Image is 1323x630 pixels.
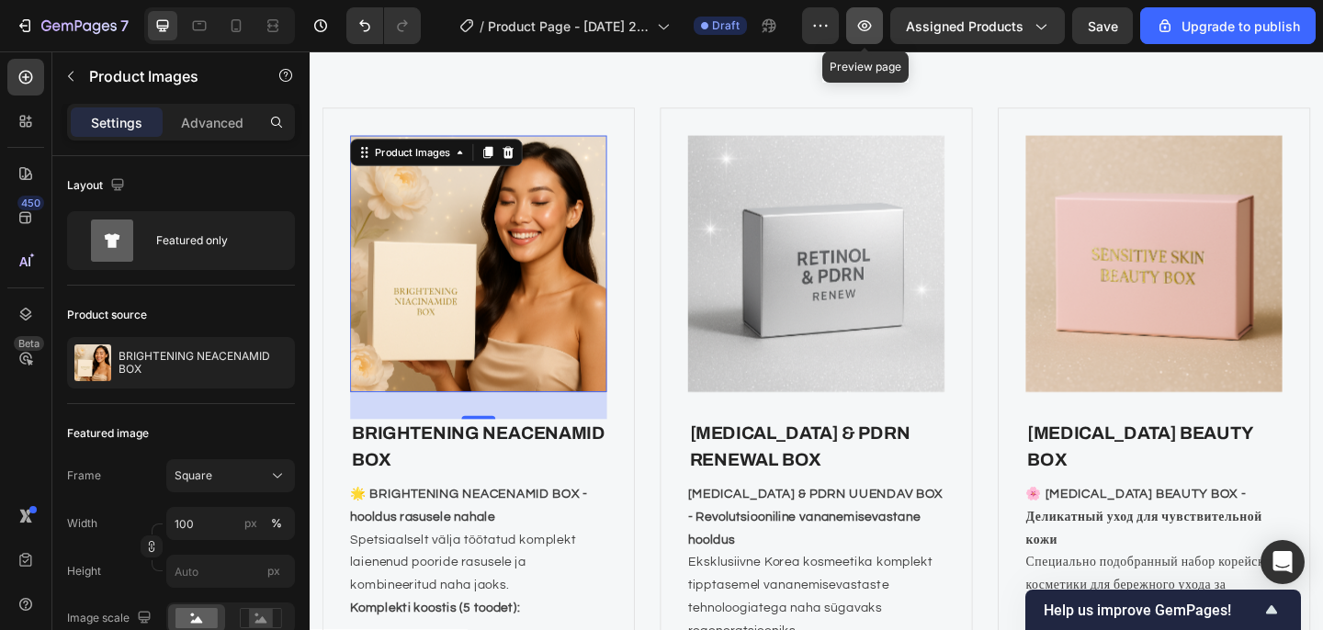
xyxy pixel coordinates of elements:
span: Save [1088,18,1118,34]
button: Square [166,459,295,492]
label: Width [67,515,97,532]
p: BRIGHTENING NEACENAMID BOX [119,350,288,376]
strong: [MEDICAL_DATA] & PDRN UUENDAV BOX - Revolutsiooniline vananemisevastane hooldus [412,475,689,538]
div: Upgrade to publish [1156,17,1300,36]
div: Product source [67,307,147,323]
div: Open Intercom Messenger [1261,540,1305,584]
h2: [MEDICAL_DATA] BEAUTY BOX [779,400,1058,462]
button: Assigned Products [890,7,1065,44]
iframe: Design area [310,51,1323,630]
div: Featured image [67,425,149,442]
span: Assigned Products [906,17,1023,36]
span: Help us improve GemPages! [1044,602,1261,619]
span: px [267,564,280,578]
div: 450 [17,196,44,210]
p: Специально подобранный набор корейской косметики для бережного ухода за чувствительной и реактивн... [779,549,1054,613]
p: Advanced [181,113,243,132]
div: Beta [14,336,44,351]
p: Product Images [89,65,245,87]
strong: Komplekti koostis (5 toodet): [44,599,229,613]
input: px% [166,507,295,540]
span: Square [175,467,212,484]
button: Save [1072,7,1133,44]
div: Undo/Redo [346,7,421,44]
p: Settings [91,113,142,132]
button: 7 [7,7,137,44]
div: Layout [67,174,129,198]
span: Draft [712,17,740,34]
div: % [271,515,282,532]
strong: 🌸 [MEDICAL_DATA] BEAUTY BOX - Деликатный уход для чувствительной кожи [779,475,1036,538]
button: % [240,512,262,534]
span: Product Page - [DATE] 21:56:35 [488,17,650,36]
span: / [480,17,484,36]
input: px [166,555,295,588]
div: px [244,515,257,532]
button: Show survey - Help us improve GemPages! [1044,599,1283,621]
h2: [MEDICAL_DATA] & PDRN RENEWAL BOX [412,400,691,462]
button: Upgrade to publish [1140,7,1316,44]
label: Frame [67,467,101,484]
button: px [266,512,288,534]
p: 7 [120,15,129,37]
label: Height [67,563,101,579]
img: product feature img [74,344,111,381]
p: Spetsiaalselt välja töötatud komplekt laienenud pooride rasusele ja kombineeritud naha jaoks. [44,524,289,588]
div: Featured only [156,219,268,262]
